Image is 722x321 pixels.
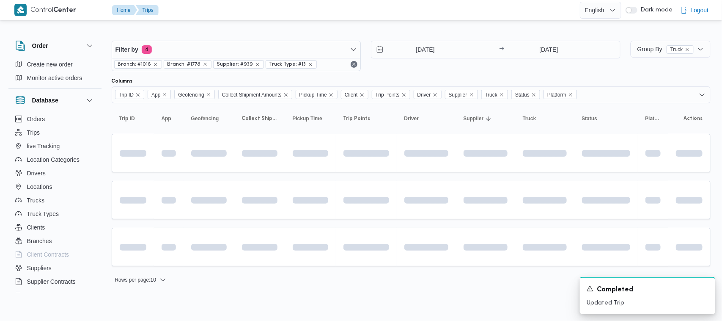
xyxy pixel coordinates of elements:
[32,95,58,105] h3: Database
[162,92,167,97] button: Remove App from selection in this group
[519,112,570,125] button: Truck
[360,92,365,97] button: Remove Client from selection in this group
[112,5,137,15] button: Home
[12,248,98,261] button: Client Contracts
[401,112,452,125] button: Driver
[445,90,478,99] span: Supplier
[191,115,219,122] span: Geofencing
[213,60,264,69] span: Supplier: #939
[345,90,358,100] span: Client
[637,46,694,53] span: Group By Truck
[460,112,511,125] button: SupplierSorted in descending order
[464,115,484,122] span: Supplier; Sorted in descending order
[136,5,159,15] button: Trips
[27,127,40,138] span: Trips
[12,207,98,221] button: Truck Types
[112,78,133,85] label: Columns
[12,275,98,288] button: Supplier Contracts
[499,47,504,53] div: →
[162,115,171,122] span: App
[118,61,151,68] span: Branch: #1016
[27,195,44,205] span: Trucks
[341,90,368,99] span: Client
[685,47,690,52] button: remove selected entity
[12,166,98,180] button: Drivers
[27,73,82,83] span: Monitor active orders
[485,115,492,122] svg: Sorted in descending order
[27,114,45,124] span: Orders
[469,92,474,97] button: Remove Supplier from selection in this group
[116,112,150,125] button: Trip ID
[417,90,431,100] span: Driver
[667,45,694,54] span: Truck
[481,90,508,99] span: Truck
[27,290,48,300] span: Devices
[376,90,400,100] span: Trip Points
[544,90,577,99] span: Platform
[153,62,158,67] button: remove selected entity
[27,168,46,178] span: Drivers
[12,71,98,85] button: Monitor active orders
[8,58,102,88] div: Order
[115,90,145,99] span: Trip ID
[499,92,504,97] button: Remove Truck from selection in this group
[27,277,76,287] span: Supplier Contracts
[218,90,292,99] span: Collect Shipment Amounts
[8,112,102,296] div: Database
[642,112,664,125] button: Platform
[511,90,540,99] span: Status
[12,126,98,139] button: Trips
[27,182,52,192] span: Locations
[670,46,683,53] span: Truck
[587,285,708,295] div: Notification
[568,92,573,97] button: Remove Platform from selection in this group
[12,288,98,302] button: Devices
[579,112,634,125] button: Status
[631,41,711,58] button: Group ByTruckremove selected entity
[645,115,661,122] span: Platform
[523,115,536,122] span: Truck
[148,90,171,99] span: App
[188,112,230,125] button: Geofencing
[289,112,332,125] button: Pickup Time
[54,7,77,14] b: Center
[299,90,327,100] span: Pickup Time
[217,61,253,68] span: Supplier: #939
[167,61,201,68] span: Branch: #1778
[27,263,52,273] span: Suppliers
[12,58,98,71] button: Create new order
[12,194,98,207] button: Trucks
[27,59,73,69] span: Create new order
[115,275,156,285] span: Rows per page : 10
[414,90,442,99] span: Driver
[12,234,98,248] button: Branches
[371,41,467,58] input: Press the down key to open a popover containing a calendar.
[283,92,288,97] button: Remove Collect Shipment Amounts from selection in this group
[203,62,208,67] button: remove selected entity
[637,7,673,14] span: Dark mode
[349,59,359,69] button: Remove
[515,90,530,100] span: Status
[404,115,419,122] span: Driver
[582,115,598,122] span: Status
[587,299,708,307] p: Updated Trip
[206,92,211,97] button: Remove Geofencing from selection in this group
[142,45,152,54] span: 4 active filters
[27,209,59,219] span: Truck Types
[164,60,211,69] span: Branch: #1778
[119,115,135,122] span: Trip ID
[112,41,361,58] button: Filter by4 active filters
[485,90,498,100] span: Truck
[343,115,371,122] span: Trip Points
[158,112,179,125] button: App
[12,180,98,194] button: Locations
[135,92,140,97] button: Remove Trip ID from selection in this group
[242,115,277,122] span: Collect Shipment Amounts
[12,261,98,275] button: Suppliers
[27,236,52,246] span: Branches
[14,4,27,16] img: X8yXhbKr1z7QwAAAABJRU5ErkJggg==
[12,153,98,166] button: Location Categories
[114,60,162,69] span: Branch: #1016
[449,90,467,100] span: Supplier
[547,90,566,100] span: Platform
